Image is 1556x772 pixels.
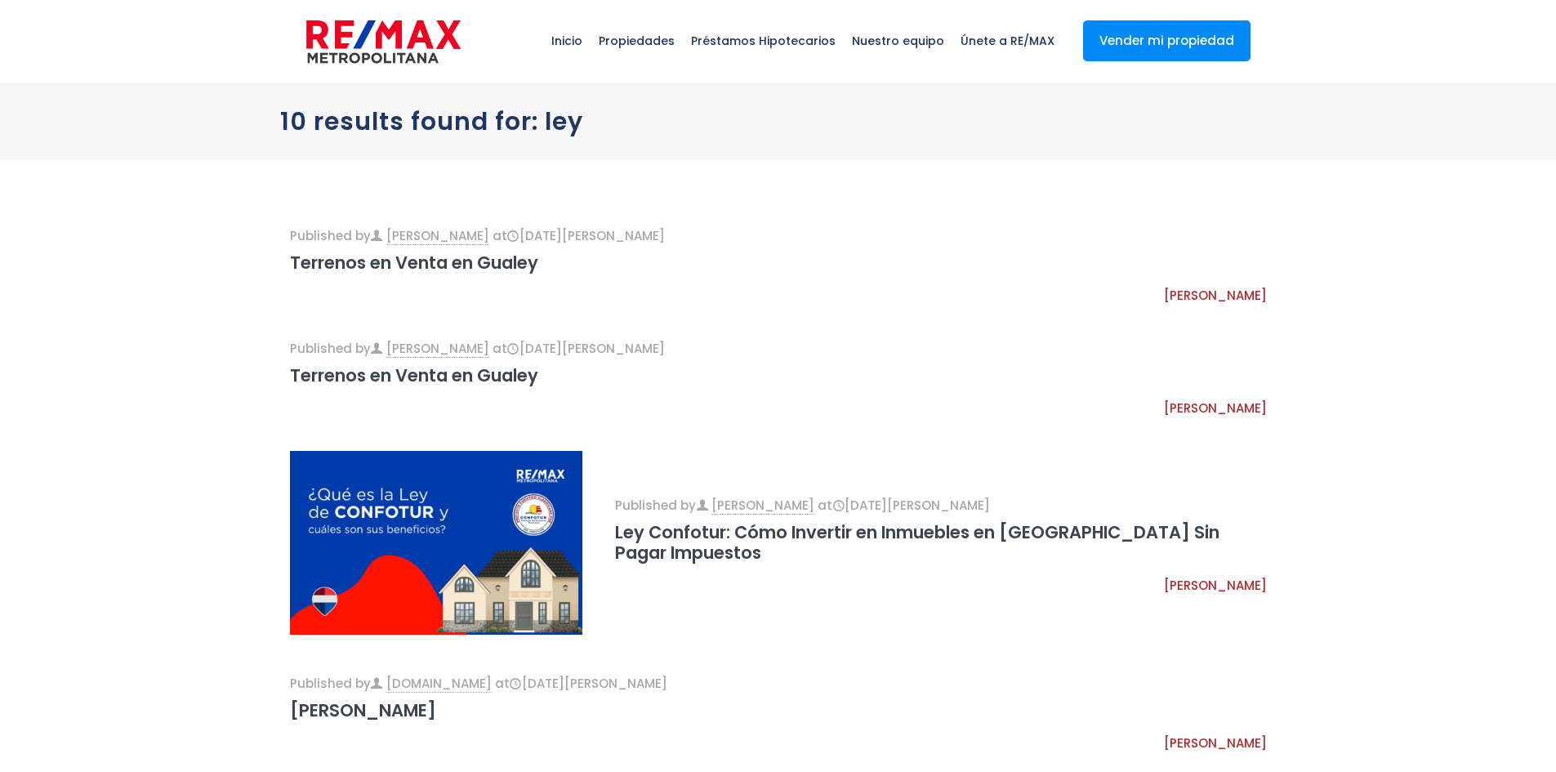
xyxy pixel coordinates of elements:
a: Terrenos en Venta en Gualey [290,364,538,387]
span: [DATE][PERSON_NAME] [493,340,665,357]
a: Vender mi propiedad [1083,20,1251,61]
span: Published by [290,340,371,357]
span: [DATE][PERSON_NAME] [495,675,667,692]
span: at [493,227,507,244]
span: Préstamos Hipotecarios [683,16,844,65]
span: at [493,340,507,357]
span: Inicio [543,16,591,65]
a: [PERSON_NAME] [1164,734,1267,752]
span: [DATE][PERSON_NAME] [493,227,665,244]
a: Ley Confotur: Cómo Invertir en Inmuebles en [GEOGRAPHIC_DATA] Sin Pagar Impuestos [615,520,1219,564]
span: Nuestro equipo [844,16,952,65]
span: at [495,675,510,692]
span: Published by [290,675,371,692]
span: at [818,497,832,514]
a: [PERSON_NAME] [386,340,489,358]
span: Únete a RE/MAX [952,16,1063,65]
span: Propiedades [591,16,683,65]
a: [PERSON_NAME] [1164,287,1267,304]
img: remax-metropolitana-logo [306,17,461,66]
a: [PERSON_NAME] [386,227,489,245]
a: [PERSON_NAME] [711,497,814,515]
a: [PERSON_NAME] [290,698,436,722]
img: Gráfico de una propiedad en venta exenta de impuestos por ley confotur [290,451,583,635]
a: [DOMAIN_NAME] [386,675,492,693]
a: [PERSON_NAME] [1164,577,1267,594]
span: Published by [615,497,696,514]
a: [PERSON_NAME] [1164,399,1267,417]
a: Terrenos en Venta en Gualey [290,251,538,274]
h1: 10 results found for: ley [280,107,1277,136]
span: [DATE][PERSON_NAME] [818,497,990,514]
span: Published by [290,227,371,244]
